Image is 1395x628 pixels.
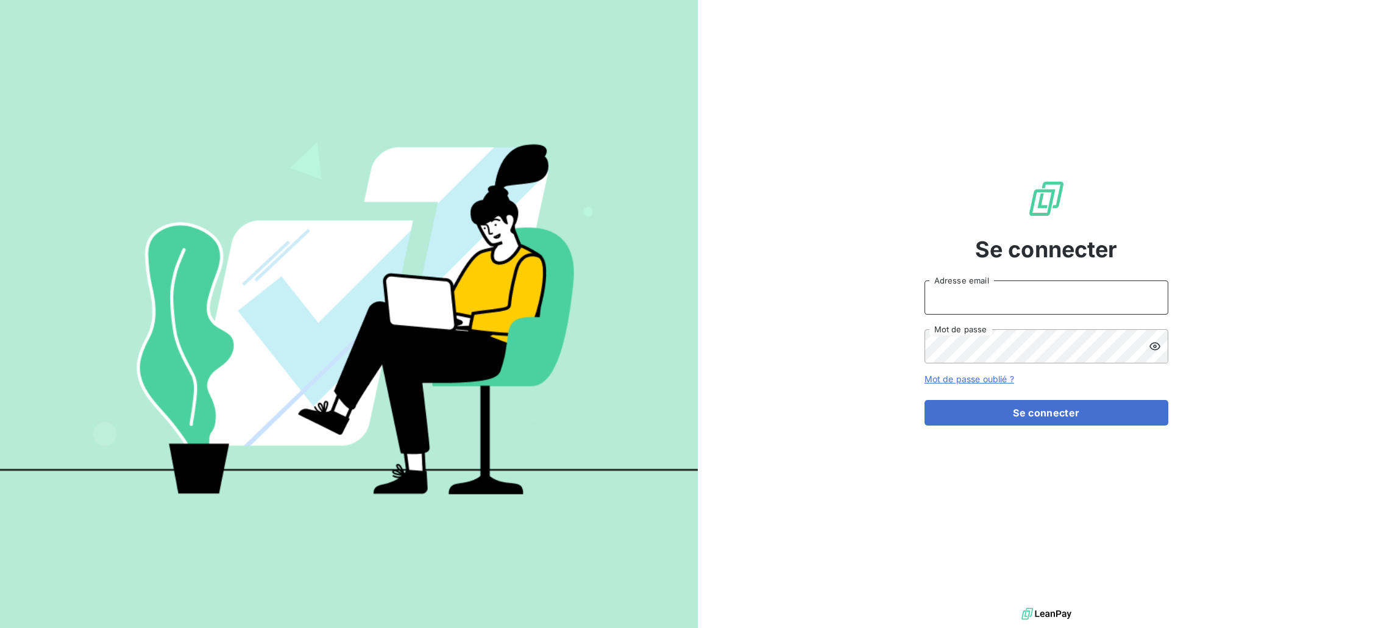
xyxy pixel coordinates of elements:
a: Mot de passe oublié ? [925,374,1014,384]
img: logo [1021,605,1071,623]
button: Se connecter [925,400,1168,426]
img: Logo LeanPay [1027,179,1066,218]
input: placeholder [925,280,1168,315]
span: Se connecter [975,233,1118,266]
